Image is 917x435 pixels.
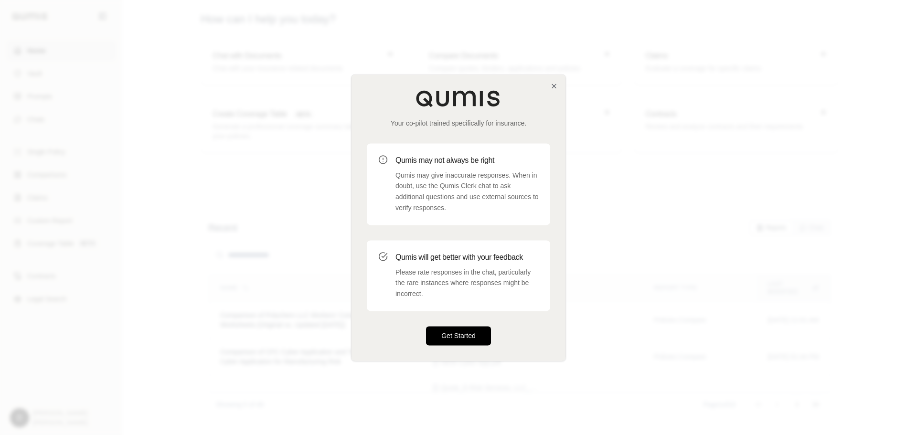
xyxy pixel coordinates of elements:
button: Get Started [426,326,491,345]
img: Qumis Logo [416,90,501,107]
h3: Qumis will get better with your feedback [395,252,539,263]
h3: Qumis may not always be right [395,155,539,166]
p: Qumis may give inaccurate responses. When in doubt, use the Qumis Clerk chat to ask additional qu... [395,170,539,213]
p: Please rate responses in the chat, particularly the rare instances where responses might be incor... [395,267,539,299]
p: Your co-pilot trained specifically for insurance. [367,118,550,128]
